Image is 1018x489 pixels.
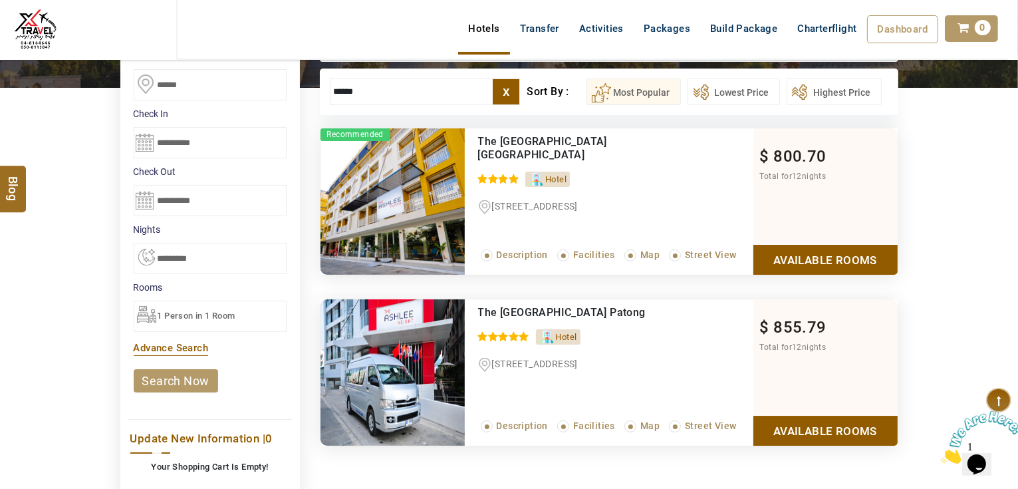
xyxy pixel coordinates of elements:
[478,306,646,319] a: The [GEOGRAPHIC_DATA] Patong
[773,318,826,337] span: 855.79
[640,249,660,260] span: Map
[158,311,235,321] span: 1 Person in 1 Room
[545,174,567,184] span: Hotel
[134,342,209,354] a: Advance Search
[685,249,736,260] span: Street View
[134,165,287,178] label: Check Out
[5,176,22,187] span: Blog
[556,332,577,342] span: Hotel
[134,223,287,236] label: nights
[265,432,272,445] span: 0
[753,245,898,275] a: Show Rooms
[945,15,998,42] a: 0
[134,107,287,120] label: Check In
[10,5,61,56] img: The Royal Line Holidays
[573,420,615,431] span: Facilities
[688,79,780,105] button: Lowest Price
[792,343,802,352] span: 12
[573,249,615,260] span: Facilities
[586,79,681,105] button: Most Popular
[497,249,548,260] span: Description
[492,359,578,369] span: [STREET_ADDRESS]
[492,201,578,212] span: [STREET_ADDRESS]
[797,23,856,35] span: Charterflight
[975,20,991,35] span: 0
[792,172,802,181] span: 12
[5,5,11,17] span: 1
[458,15,509,42] a: Hotels
[760,172,827,181] span: Total for nights
[640,420,660,431] span: Map
[760,318,769,337] span: $
[700,15,787,42] a: Build Package
[760,147,769,166] span: $
[760,343,827,352] span: Total for nights
[569,15,634,42] a: Activities
[753,416,898,446] a: Show Rooms
[634,15,700,42] a: Packages
[773,147,826,166] span: 800.70
[320,128,465,275] img: 53db1dddafc42c84a57907c48f2da6241e9306cb.jpeg
[151,462,268,472] b: Your Shopping Cart Is Empty!
[320,128,390,141] span: Recommended
[497,420,548,431] span: Description
[478,135,698,162] div: The Ashlee Plaza Patong Hotel And Spa
[478,135,607,161] a: The [GEOGRAPHIC_DATA] [GEOGRAPHIC_DATA]
[510,15,569,42] a: Transfer
[320,299,465,446] img: 160739a_hb_a_002.jpg
[130,430,290,448] a: Update New Information |0
[787,79,882,105] button: Highest Price
[787,15,866,42] a: Charterflight
[478,306,698,319] div: The Ashlee Heights Patong
[134,369,218,393] a: search now
[685,420,736,431] span: Street View
[5,5,88,58] img: Chat attention grabber
[936,406,1018,469] iframe: chat widget
[134,281,287,294] label: Rooms
[878,23,928,35] span: Dashboard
